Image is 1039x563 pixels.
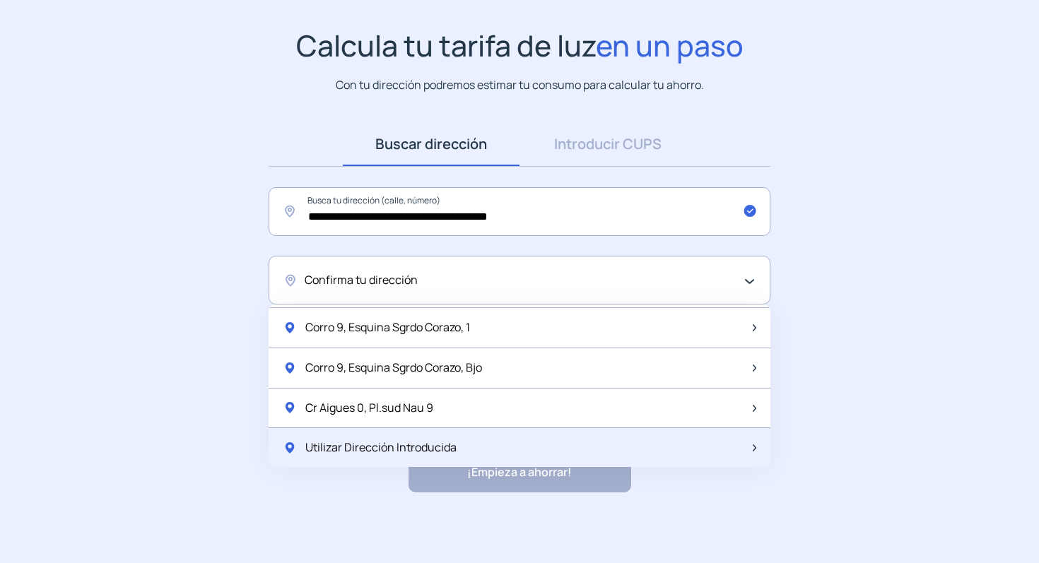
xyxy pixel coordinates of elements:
p: Con tu dirección podremos estimar tu consumo para calcular tu ahorro. [336,76,704,94]
img: location-pin-green.svg [283,441,297,455]
span: en un paso [596,25,744,65]
img: arrow-next-item.svg [753,405,756,412]
h1: Calcula tu tarifa de luz [296,28,744,63]
span: Cr Aigues 0, Pl.sud Nau 9 [305,399,433,417]
img: location-pin-green.svg [283,321,297,335]
span: Corro 9, Esquina Sgrdo Corazo, 1 [305,319,470,337]
img: arrow-next-item.svg [753,324,756,331]
a: Buscar dirección [343,122,519,166]
img: location-pin-green.svg [283,361,297,375]
span: Confirma tu dirección [305,271,418,290]
img: location-pin-green.svg [283,401,297,415]
a: Introducir CUPS [519,122,696,166]
span: Corro 9, Esquina Sgrdo Corazo, Bjo [305,359,482,377]
img: arrow-next-item.svg [753,365,756,372]
img: arrow-next-item.svg [753,444,756,451]
span: Utilizar Dirección Introducida [305,439,457,457]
